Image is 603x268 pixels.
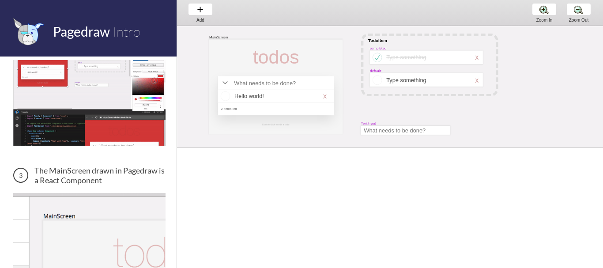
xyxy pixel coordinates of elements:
div: Zoom Out [562,18,595,23]
img: baseline-add-24px.svg [196,5,205,14]
img: favicon.png [13,18,44,45]
h3: The MainScreen drawn in Pagedraw is a React Component [13,166,166,185]
div: Zoom In [528,18,561,23]
div: MainScreen [209,35,228,39]
div: x [475,76,479,84]
span: Pagedraw [53,23,110,39]
img: zoom-plus.png [539,5,549,14]
div: default [370,68,381,73]
img: Change a color in Pagedraw [13,60,166,146]
div: TextInput [361,121,376,125]
div: Add [184,18,217,23]
span: Intro [113,23,140,40]
img: zoom-minus.png [574,5,583,14]
div: completed [370,46,387,50]
div: x [475,53,479,61]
